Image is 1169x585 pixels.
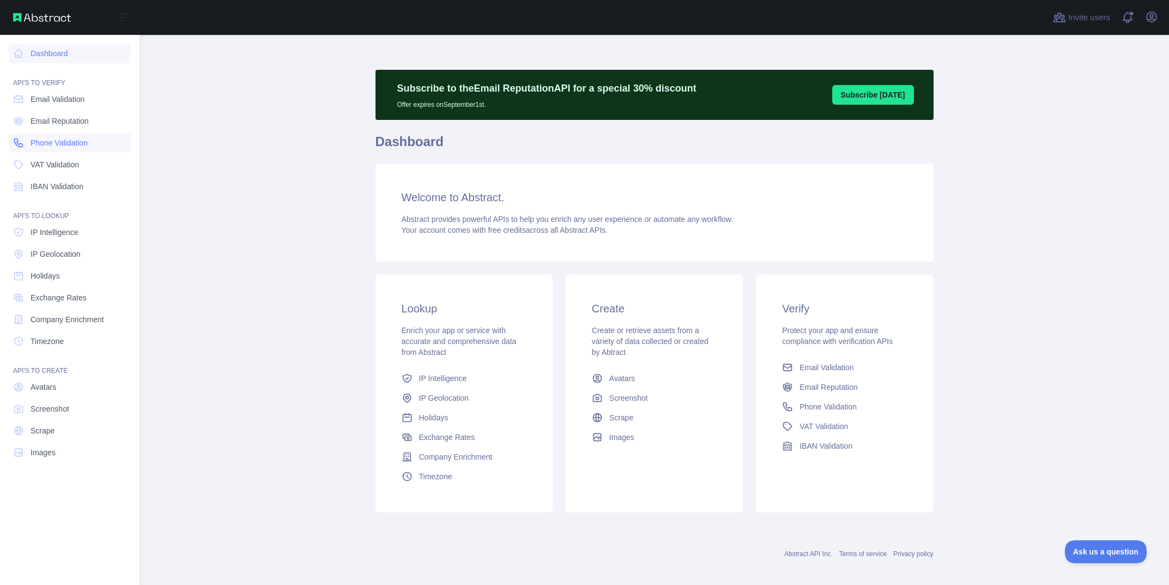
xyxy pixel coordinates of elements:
[9,266,131,286] a: Holidays
[31,314,104,325] span: Company Enrichment
[587,388,721,408] a: Screenshot
[419,471,452,482] span: Timezone
[778,436,911,456] a: IBAN Validation
[31,249,81,260] span: IP Geolocation
[609,373,635,384] span: Avatars
[9,443,131,462] a: Images
[9,198,131,220] div: API'S TO LOOKUP
[419,412,449,423] span: Holidays
[782,326,893,346] span: Protect your app and ensure compliance with verification APIs
[832,85,914,105] button: Subscribe [DATE]
[31,336,64,347] span: Timezone
[419,373,467,384] span: IP Intelligence
[397,81,696,96] p: Subscribe to the Email Reputation API for a special 30 % discount
[397,408,531,427] a: Holidays
[609,393,648,403] span: Screenshot
[9,222,131,242] a: IP Intelligence
[592,301,717,316] h3: Create
[9,155,131,174] a: VAT Validation
[9,421,131,441] a: Scrape
[9,353,131,375] div: API'S TO CREATE
[778,417,911,436] a: VAT Validation
[488,226,526,234] span: free credits
[587,427,721,447] a: Images
[419,432,475,443] span: Exchange Rates
[9,133,131,153] a: Phone Validation
[9,111,131,131] a: Email Reputation
[397,427,531,447] a: Exchange Rates
[893,550,933,558] a: Privacy policy
[782,301,907,316] h3: Verify
[402,226,608,234] span: Your account comes with across all Abstract APIs.
[778,397,911,417] a: Phone Validation
[31,137,88,148] span: Phone Validation
[778,377,911,397] a: Email Reputation
[402,215,734,224] span: Abstract provides powerful APIs to help you enrich any user experience or automate any workflow.
[397,447,531,467] a: Company Enrichment
[1065,540,1147,563] iframe: Toggle Customer Support
[402,190,907,205] h3: Welcome to Abstract.
[31,447,56,458] span: Images
[799,441,852,451] span: IBAN Validation
[13,13,71,22] img: Abstract API
[9,65,131,87] div: API'S TO VERIFY
[839,550,887,558] a: Terms of service
[31,425,54,436] span: Scrape
[375,133,934,159] h1: Dashboard
[609,432,634,443] span: Images
[9,177,131,196] a: IBAN Validation
[799,382,858,393] span: Email Reputation
[587,408,721,427] a: Scrape
[31,403,69,414] span: Screenshot
[9,331,131,351] a: Timezone
[402,326,517,357] span: Enrich your app or service with accurate and comprehensive data from Abstract
[9,244,131,264] a: IP Geolocation
[31,159,79,170] span: VAT Validation
[799,421,848,432] span: VAT Validation
[397,369,531,388] a: IP Intelligence
[799,401,857,412] span: Phone Validation
[31,181,83,192] span: IBAN Validation
[592,326,708,357] span: Create or retrieve assets from a variety of data collected or created by Abtract
[784,550,833,558] a: Abstract API Inc.
[587,369,721,388] a: Avatars
[9,310,131,329] a: Company Enrichment
[402,301,526,316] h3: Lookup
[9,44,131,63] a: Dashboard
[31,270,60,281] span: Holidays
[9,399,131,419] a: Screenshot
[9,89,131,109] a: Email Validation
[1051,9,1112,26] button: Invite users
[9,288,131,307] a: Exchange Rates
[609,412,633,423] span: Scrape
[397,467,531,486] a: Timezone
[31,292,87,303] span: Exchange Rates
[778,358,911,377] a: Email Validation
[1068,11,1110,24] span: Invite users
[9,377,131,397] a: Avatars
[419,393,469,403] span: IP Geolocation
[31,94,84,105] span: Email Validation
[31,116,89,126] span: Email Reputation
[397,388,531,408] a: IP Geolocation
[31,227,78,238] span: IP Intelligence
[397,96,696,109] p: Offer expires on September 1st.
[419,451,493,462] span: Company Enrichment
[799,362,853,373] span: Email Validation
[31,382,56,393] span: Avatars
